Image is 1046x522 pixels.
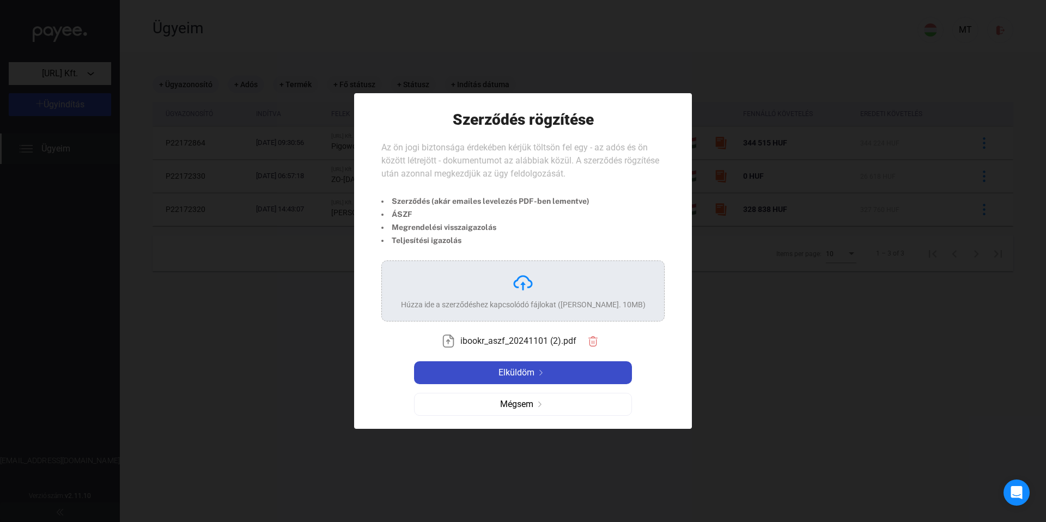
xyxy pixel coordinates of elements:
[414,361,632,384] button: Elküldömarrow-right-white
[512,272,534,294] img: upload-cloud
[460,335,576,348] span: ibookr_aszf_20241101 (2).pdf
[381,195,589,208] li: Szerződés (akár emailes levelezés PDF-ben lementve)
[414,393,632,416] button: Mégsemarrow-right-grey
[401,299,646,310] div: Húzza ide a szerződéshez kapcsolódó fájlokat ([PERSON_NAME]. 10MB)
[582,330,605,353] button: trash-red
[453,110,594,129] h1: Szerződés rögzítése
[381,142,659,179] span: Az ön jogi biztonsága érdekében kérjük töltsön fel egy - az adós és ön között létrejött - dokumen...
[533,402,546,407] img: arrow-right-grey
[1004,479,1030,506] div: Open Intercom Messenger
[442,335,455,348] img: upload-paper
[498,366,534,379] span: Elküldöm
[500,398,533,411] span: Mégsem
[534,370,548,375] img: arrow-right-white
[381,234,589,247] li: Teljesítési igazolás
[587,336,599,347] img: trash-red
[381,221,589,234] li: Megrendelési visszaigazolás
[381,208,589,221] li: ÁSZF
